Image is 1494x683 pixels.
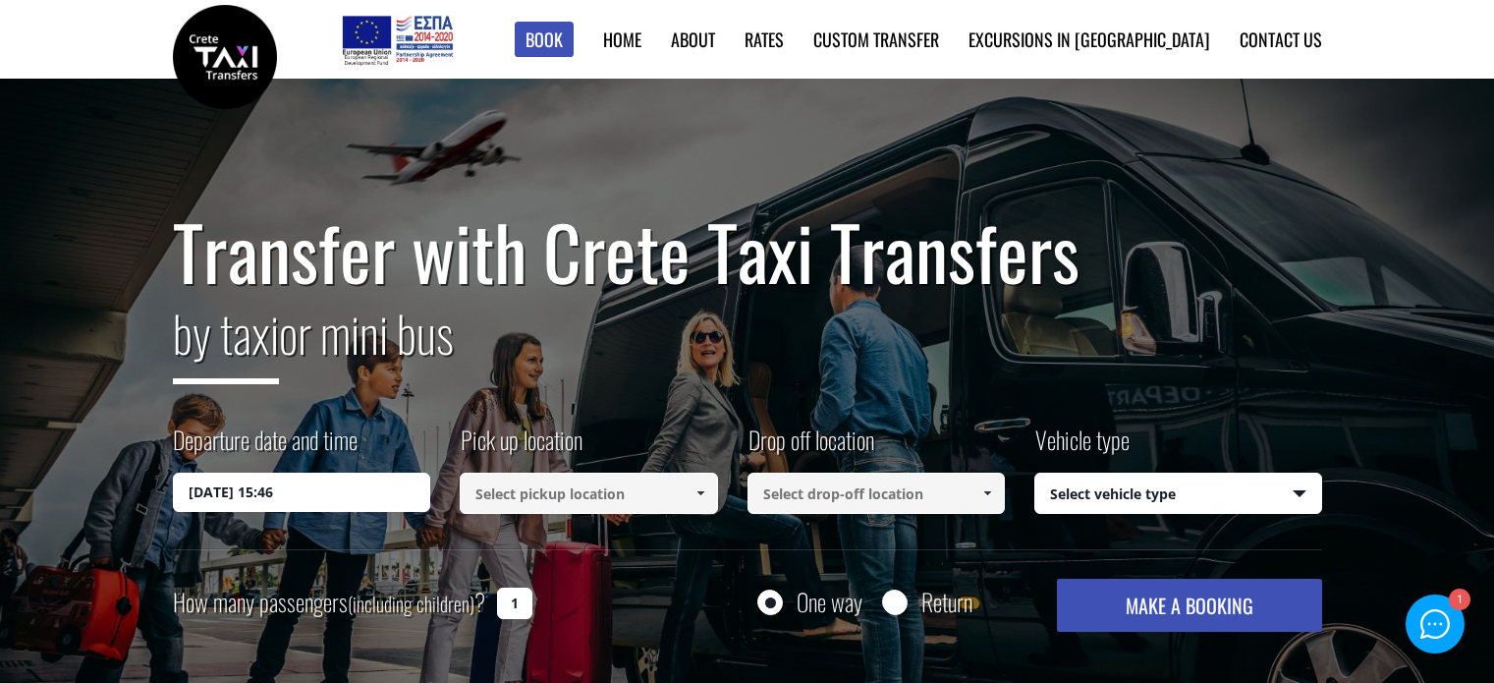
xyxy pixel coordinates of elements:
label: Departure date and time [173,423,358,473]
h2: or mini bus [173,293,1322,399]
span: by taxi [173,296,279,384]
a: About [671,27,715,52]
a: Show All Items [684,473,716,514]
a: Book [515,22,574,58]
a: Home [603,27,641,52]
label: How many passengers ? [173,579,485,627]
label: Pick up location [460,423,582,473]
input: Select drop-off location [747,473,1006,514]
small: (including children) [348,589,474,618]
label: One way [797,590,862,614]
h1: Transfer with Crete Taxi Transfers [173,210,1322,293]
button: MAKE A BOOKING [1057,579,1321,632]
img: Crete Taxi Transfers | Safe Taxi Transfer Services from to Heraklion Airport, Chania Airport, Ret... [173,5,277,109]
a: Rates [745,27,784,52]
label: Return [921,590,972,614]
a: Custom Transfer [813,27,939,52]
a: Contact us [1240,27,1322,52]
input: Select pickup location [460,473,718,514]
a: Show All Items [971,473,1004,514]
label: Vehicle type [1034,423,1130,473]
a: Excursions in [GEOGRAPHIC_DATA] [968,27,1210,52]
label: Drop off location [747,423,874,473]
a: Crete Taxi Transfers | Safe Taxi Transfer Services from to Heraklion Airport, Chania Airport, Ret... [173,44,277,65]
div: 1 [1448,590,1468,610]
span: Select vehicle type [1035,474,1321,515]
img: e-bannersEUERDF180X90.jpg [339,10,456,69]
